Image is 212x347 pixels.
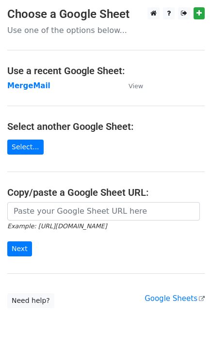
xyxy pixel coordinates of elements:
h3: Choose a Google Sheet [7,7,205,21]
a: Need help? [7,293,54,308]
h4: Use a recent Google Sheet: [7,65,205,77]
small: Example: [URL][DOMAIN_NAME] [7,222,107,230]
h4: Copy/paste a Google Sheet URL: [7,187,205,198]
a: Select... [7,140,44,155]
input: Next [7,241,32,256]
h4: Select another Google Sheet: [7,121,205,132]
a: Google Sheets [145,294,205,303]
p: Use one of the options below... [7,25,205,35]
small: View [129,82,143,90]
input: Paste your Google Sheet URL here [7,202,200,221]
a: View [119,81,143,90]
a: MergeMail [7,81,50,90]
